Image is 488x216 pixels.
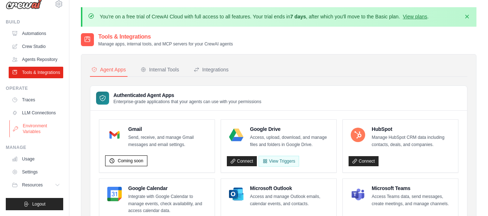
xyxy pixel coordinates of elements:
img: HubSpot Logo [351,128,365,142]
button: Agent Apps [90,63,128,77]
a: Environment Variables [9,120,64,137]
p: Manage HubSpot CRM data including contacts, deals, and companies. [372,134,452,148]
button: Logout [6,198,63,210]
img: Microsoft Teams Logo [351,187,365,201]
a: Agents Repository [9,54,63,65]
a: Traces [9,94,63,106]
div: Agent Apps [91,66,126,73]
a: Tools & Integrations [9,67,63,78]
img: Google Calendar Logo [107,187,122,201]
h4: Microsoft Teams [372,185,452,192]
img: Gmail Logo [107,128,122,142]
: View Triggers [259,156,299,167]
h4: Microsoft Outlook [250,185,331,192]
a: Automations [9,28,63,39]
p: Send, receive, and manage Gmail messages and email settings. [128,134,209,148]
h4: Google Calendar [128,185,209,192]
button: Resources [9,179,63,191]
p: Access Teams data, send messages, create meetings, and manage channels. [372,193,452,207]
h4: HubSpot [372,125,452,133]
a: Connect [349,156,379,166]
p: Integrate with Google Calendar to manage events, check availability, and access calendar data. [128,193,209,215]
button: Integrations [192,63,230,77]
strong: 7 days [290,14,306,19]
a: LLM Connections [9,107,63,119]
span: Coming soon [118,158,143,164]
p: Access and manage Outlook emails, calendar events, and contacts. [250,193,331,207]
span: Resources [22,182,43,188]
button: Internal Tools [139,63,181,77]
h4: Gmail [128,125,209,133]
div: Operate [6,85,63,91]
img: Google Drive Logo [229,128,243,142]
p: Manage apps, internal tools, and MCP servers for your CrewAI agents [98,41,233,47]
a: View plans [403,14,427,19]
span: Logout [32,201,46,207]
img: Microsoft Outlook Logo [229,187,243,201]
div: Manage [6,145,63,150]
a: Settings [9,166,63,178]
p: You're on a free trial of CrewAI Cloud with full access to all features. Your trial ends in , aft... [100,13,429,20]
a: Connect [227,156,257,166]
h4: Google Drive [250,125,331,133]
p: Access, upload, download, and manage files and folders in Google Drive. [250,134,331,148]
a: Crew Studio [9,41,63,52]
div: Internal Tools [141,66,179,73]
a: Usage [9,153,63,165]
p: Enterprise-grade applications that your agents can use with your permissions [113,99,262,105]
h3: Authenticated Agent Apps [113,92,262,99]
div: Integrations [194,66,229,73]
div: Build [6,19,63,25]
h2: Tools & Integrations [98,32,233,41]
